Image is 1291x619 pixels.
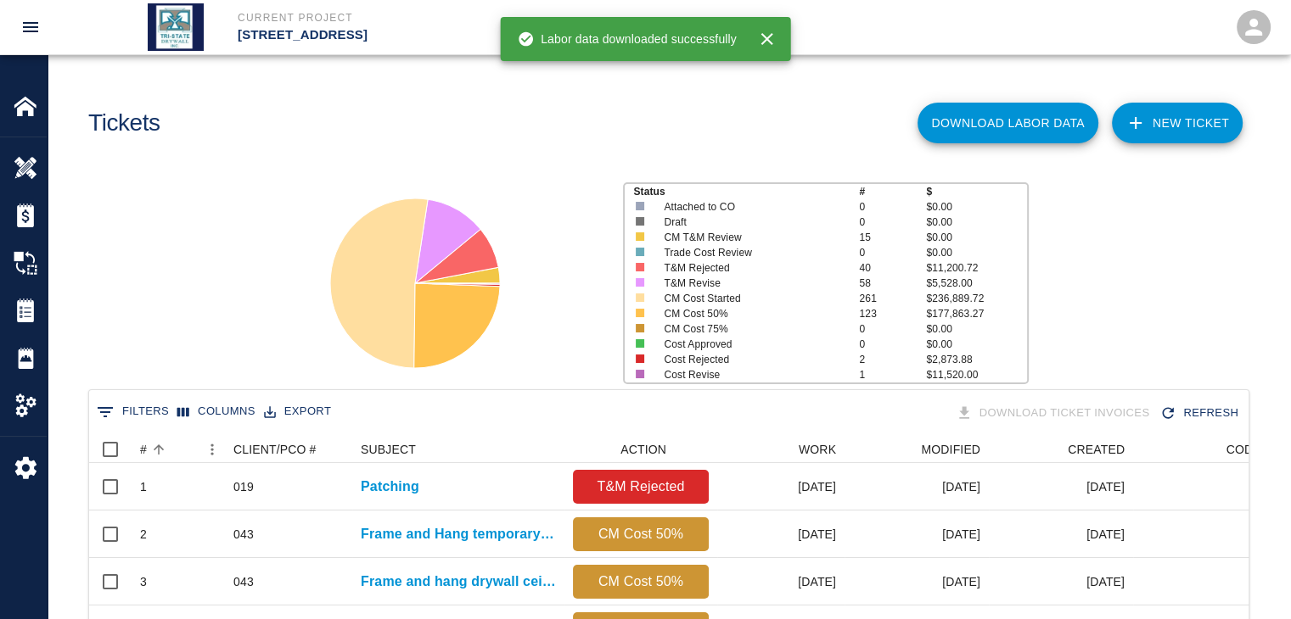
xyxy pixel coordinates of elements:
[633,184,859,199] p: Status
[717,463,845,510] div: [DATE]
[859,337,926,352] p: 0
[233,573,254,590] div: 043
[564,436,717,463] div: ACTION
[845,436,989,463] div: MODIFIED
[238,10,738,25] p: Current Project
[664,230,839,245] p: CM T&M Review
[926,337,1026,352] p: $0.00
[361,477,419,497] a: Patching
[664,306,839,321] p: CM Cost 50%
[664,199,839,215] p: Attached to CO
[717,558,845,605] div: [DATE]
[989,463,1133,510] div: [DATE]
[845,558,989,605] div: [DATE]
[664,367,839,382] p: Cost Revise
[918,103,1098,143] button: Download Labor Data
[10,7,51,47] button: open drawer
[859,367,926,382] p: 1
[361,436,416,463] div: SUBJECT
[664,260,839,276] p: T&M Rejected
[717,510,845,558] div: [DATE]
[926,306,1026,321] p: $177,863.27
[926,291,1026,306] p: $236,889.72
[926,352,1026,367] p: $2,873.88
[199,437,225,462] button: Menu
[140,478,147,495] div: 1
[148,3,204,51] img: Tri State Drywall
[580,524,702,544] p: CM Cost 50%
[1226,436,1269,463] div: CODES
[361,572,556,592] a: Frame and hang drywall ceiling in [PERSON_NAME] [PERSON_NAME] conference room....
[517,24,737,54] div: Labor data downloaded successfully
[926,367,1026,382] p: $11,520.00
[717,436,845,463] div: WORK
[859,352,926,367] p: 2
[1156,399,1245,428] div: Refresh the list
[989,510,1133,558] div: [DATE]
[664,276,839,291] p: T&M Revise
[88,109,160,137] h1: Tickets
[859,245,926,260] p: 0
[147,438,171,461] button: Sort
[140,526,147,543] div: 2
[1133,436,1277,463] div: CODES
[140,436,147,463] div: #
[859,306,926,321] p: 123
[233,478,254,495] div: 019
[1206,538,1291,619] iframe: Chat Widget
[926,276,1026,291] p: $5,528.00
[845,510,989,558] div: [DATE]
[859,260,926,276] p: 40
[620,436,666,463] div: ACTION
[859,276,926,291] p: 58
[926,321,1026,337] p: $0.00
[132,436,225,463] div: #
[926,184,1026,199] p: $
[664,337,839,352] p: Cost Approved
[361,524,556,544] a: Frame and Hang temporary wall at [PERSON_NAME] [PERSON_NAME] conference room....
[233,436,317,463] div: CLIENT/PCO #
[664,215,839,230] p: Draft
[664,321,839,337] p: CM Cost 75%
[140,573,147,590] div: 3
[859,321,926,337] p: 0
[580,477,702,497] p: T&M Rejected
[926,260,1026,276] p: $11,200.72
[225,436,352,463] div: CLIENT/PCO #
[1068,436,1125,463] div: CREATED
[989,436,1133,463] div: CREATED
[799,436,836,463] div: WORK
[664,291,839,306] p: CM Cost Started
[1156,399,1245,428] button: Refresh
[664,352,839,367] p: Cost Rejected
[1112,103,1243,143] a: NEW TICKET
[926,230,1026,245] p: $0.00
[859,184,926,199] p: #
[921,436,980,463] div: MODIFIED
[173,399,260,425] button: Select columns
[238,25,738,45] p: [STREET_ADDRESS]
[859,230,926,245] p: 15
[952,399,1157,428] div: Tickets download in groups of 15
[926,215,1026,230] p: $0.00
[859,215,926,230] p: 0
[989,558,1133,605] div: [DATE]
[93,399,173,426] button: Show filters
[352,436,564,463] div: SUBJECT
[859,291,926,306] p: 261
[926,245,1026,260] p: $0.00
[926,199,1026,215] p: $0.00
[845,463,989,510] div: [DATE]
[260,399,335,425] button: Export
[859,199,926,215] p: 0
[580,572,702,592] p: CM Cost 50%
[664,245,839,260] p: Trade Cost Review
[233,526,254,543] div: 043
